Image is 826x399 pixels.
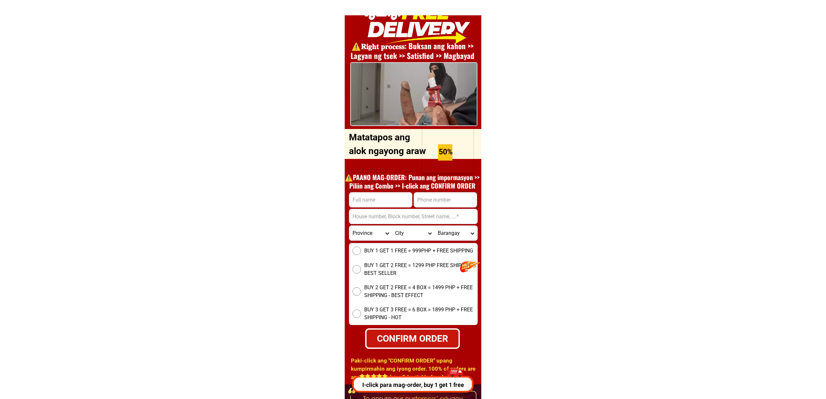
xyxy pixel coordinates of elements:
[349,209,477,224] input: Input address
[349,380,473,389] p: I-click para mag-order, buy 1 get 1 free
[353,265,361,274] input: BUY 1 GET 2 FREE = 1299 PHP FREE SHIPPING - BEST SELLER
[349,131,429,158] p: Matatapos ang alok ngayong araw
[341,41,483,61] h1: ⚠️️𝐑𝐢𝐠𝐡𝐭 𝐩𝐫𝐨𝐜𝐞𝐬𝐬: Buksan ang kahon >> Lagyan ng tsek >> Satisfied >> Magbayad
[364,284,477,299] span: BUY 2 GET 2 FREE = 4 BOX = 1499 PHP + FREE SHIPPING - BEST EFFECT
[392,226,434,240] select: Select district
[351,357,479,390] h1: Paki-click ang "CONFIRM ORDER" upang kumpirmahin ang iyong order. 100% of orders are anonymous an...
[429,148,462,157] h1: 50%
[353,247,361,255] input: BUY 1 GET 1 FREE = 999PHP + FREE SHIPPING
[364,247,473,255] span: BUY 1 GET 1 FREE = 999PHP + FREE SHIPPING
[349,192,412,207] input: Input full_name
[364,262,477,277] span: BUY 1 GET 2 FREE = 1299 PHP FREE SHIPPING - BEST SELLER
[364,306,477,321] span: BUY 3 GET 3 FREE = 6 BOX = 1899 PHP + FREE SHIPPING - HOT
[414,192,477,207] input: Input phone_number
[341,173,483,190] h1: ⚠️️PAANO MAG-ORDER: Punan ang impormasyon >> Piliin ang Combo >> I-click ang CONFIRM ORDER
[434,226,477,240] select: Select commune
[349,226,392,240] select: Select province
[353,309,361,318] input: BUY 3 GET 3 FREE = 6 BOX = 1899 PHP + FREE SHIPPING - HOT
[366,332,459,346] div: CONFIRM ORDER
[353,287,361,296] input: BUY 2 GET 2 FREE = 4 BOX = 1499 PHP + FREE SHIPPING - BEST EFFECT
[367,125,470,154] h1: ORDER DITO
